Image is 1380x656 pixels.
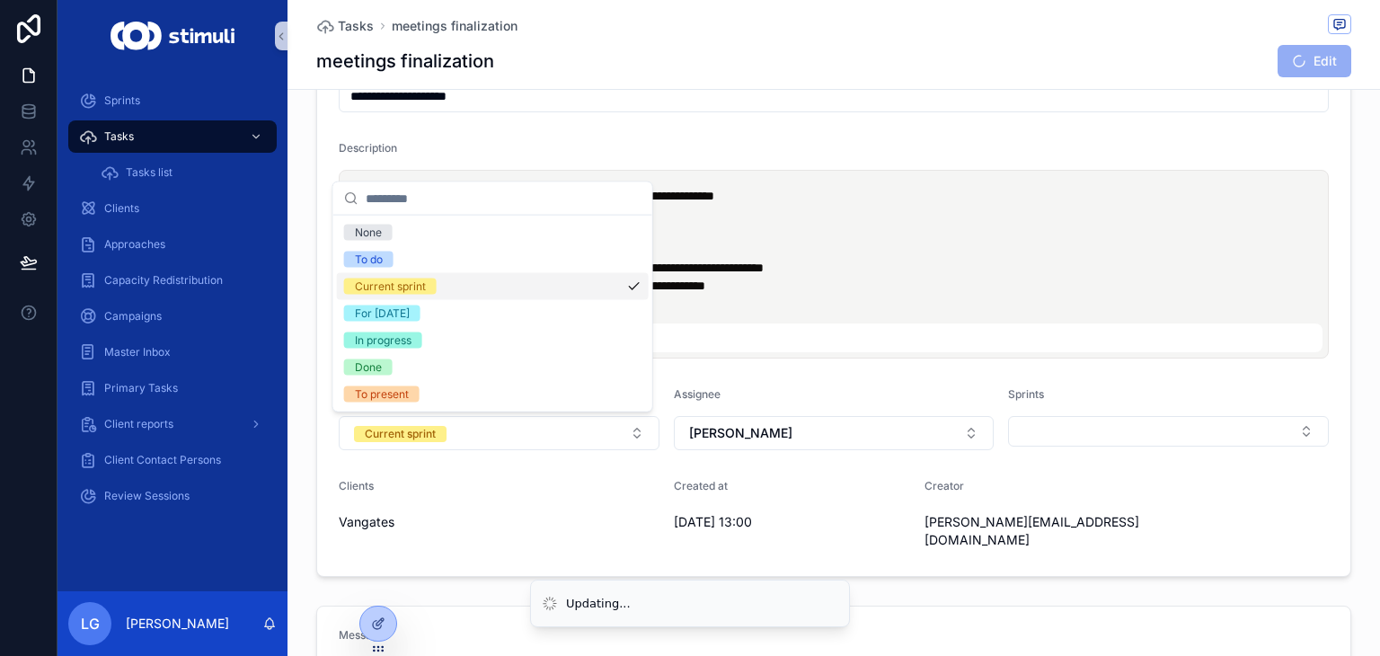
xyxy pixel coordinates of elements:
button: Select Button [339,416,659,450]
span: LG [81,613,100,634]
a: meetings finalization [392,17,517,35]
button: Select Button [1008,416,1329,447]
span: Clients [339,479,374,492]
span: Description [339,141,397,155]
div: To present [355,386,409,403]
span: Master Inbox [104,345,171,359]
div: Updating... [566,595,631,613]
div: Current sprint [355,279,426,295]
span: Vangates [339,513,394,531]
h1: meetings finalization [316,49,494,74]
div: Suggestions [333,216,652,412]
span: Sprints [1008,387,1044,401]
span: Assignee [674,387,721,401]
div: Current sprint [365,426,436,442]
a: Capacity Redistribution [68,264,277,297]
a: Approaches [68,228,277,261]
span: [PERSON_NAME][EMAIL_ADDRESS][DOMAIN_NAME] [924,513,1162,549]
a: Client reports [68,408,277,440]
a: Campaigns [68,300,277,332]
span: Sprints [104,93,140,108]
a: Primary Tasks [68,372,277,404]
span: Tasks list [126,165,172,180]
a: Client Contact Persons [68,444,277,476]
a: Master Inbox [68,336,277,368]
span: Primary Tasks [104,381,178,395]
div: For [DATE] [355,306,410,322]
div: To do [355,252,383,268]
div: scrollable content [57,72,287,536]
span: Created at [674,479,728,492]
a: Sprints [68,84,277,117]
span: Review Sessions [104,489,190,503]
span: Creator [924,479,964,492]
span: Approaches [104,237,165,252]
a: Clients [68,192,277,225]
span: Clients [104,201,139,216]
button: Select Button [674,416,995,450]
img: App logo [111,22,234,50]
span: [DATE] 13:00 [674,513,911,531]
span: Message [339,628,385,642]
a: Review Sessions [68,480,277,512]
div: In progress [355,332,411,349]
a: Tasks [316,17,374,35]
a: Tasks [68,120,277,153]
span: Capacity Redistribution [104,273,223,288]
span: [PERSON_NAME] [689,424,792,442]
a: Tasks list [90,156,277,189]
div: Done [355,359,382,376]
span: Client reports [104,417,173,431]
span: Tasks [338,17,374,35]
p: [PERSON_NAME] [126,615,229,633]
span: Tasks [104,129,134,144]
span: Client Contact Persons [104,453,221,467]
span: Campaigns [104,309,162,324]
div: None [355,225,382,241]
